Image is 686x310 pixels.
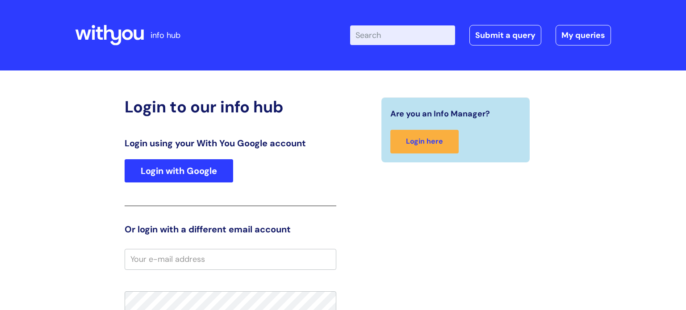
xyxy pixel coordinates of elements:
a: Submit a query [469,25,541,45]
input: Your e-mail address [125,249,336,269]
span: Are you an Info Manager? [390,107,490,121]
a: Login here [390,130,459,153]
h2: Login to our info hub [125,97,336,116]
a: Login with Google [125,159,233,182]
input: Search [350,25,455,45]
h3: Or login with a different email account [125,224,336,235]
h3: Login using your With You Google account [125,138,336,149]
a: My queries [556,25,611,45]
p: info hub [151,28,180,42]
